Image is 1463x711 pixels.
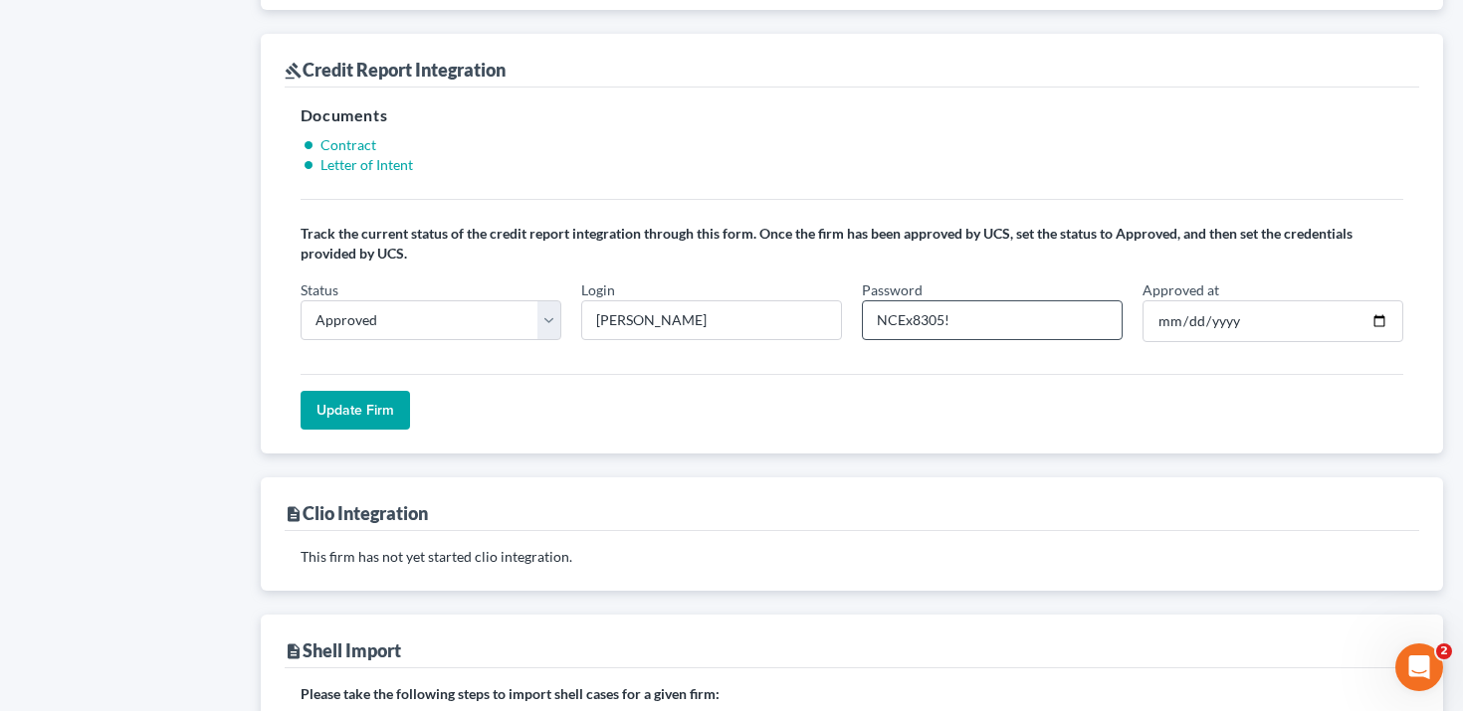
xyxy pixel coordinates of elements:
h5: Documents [301,103,1403,127]
label: Status [301,279,338,300]
a: Letter of Intent [320,156,413,173]
span: 2 [1436,643,1452,659]
label: Password [862,279,923,300]
p: This firm has not yet started clio integration. [301,547,1403,567]
i: description [285,642,303,660]
input: Update Firm [301,391,410,431]
i: gavel [285,62,303,80]
iframe: Intercom live chat [1395,643,1443,691]
i: description [285,505,303,523]
label: Login [581,279,615,300]
div: Shell Import [285,638,401,662]
p: Please take the following steps to import shell cases for a given firm: [301,684,1403,704]
a: Contract [320,136,376,153]
div: Credit Report Integration [285,58,506,82]
p: Track the current status of the credit report integration through this form. Once the firm has be... [301,224,1403,264]
label: Approved at [1143,279,1219,300]
div: Clio Integration [285,501,428,525]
